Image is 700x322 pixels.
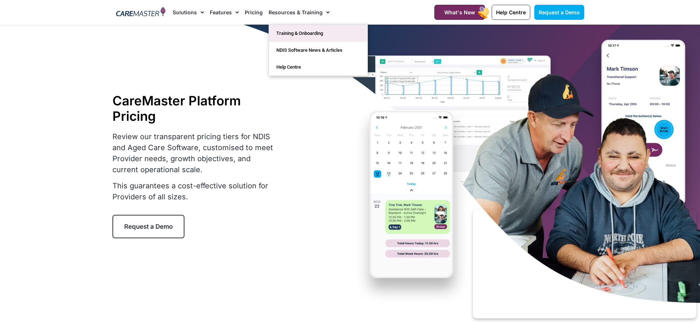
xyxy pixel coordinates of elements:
a: NDIS Software News & Articles [269,42,367,59]
a: Request a Demo [112,215,184,238]
a: Help Centre [269,59,367,76]
a: Request a Demo [534,5,584,20]
ul: Resources & Training [269,25,368,76]
a: What's New [434,5,485,20]
span: What's New [444,9,475,15]
img: CareMaster Logo [116,7,166,18]
a: Training & Onboarding [269,25,367,42]
iframe: Popup CTA [473,210,696,318]
span: Request a Demo [539,9,580,15]
h1: CareMaster Platform Pricing [112,93,278,124]
a: Help Centre [492,5,530,20]
span: Help Centre [496,9,526,15]
span: Request a Demo [124,223,173,230]
p: This guarantees a cost-effective solution for Providers of all sizes. [112,180,278,202]
p: Review our transparent pricing tiers for NDIS and Aged Care Software, customised to meet Provider... [112,131,278,175]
